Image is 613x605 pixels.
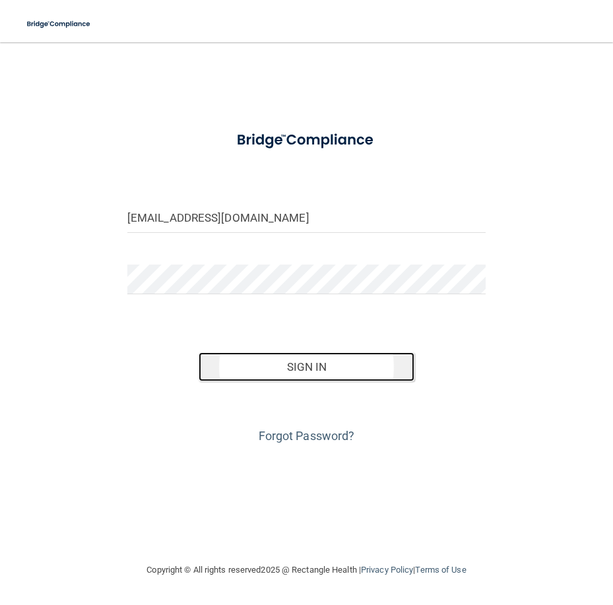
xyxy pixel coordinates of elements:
button: Sign In [199,352,414,381]
img: bridge_compliance_login_screen.278c3ca4.svg [20,11,98,38]
input: Email [127,203,486,233]
a: Terms of Use [415,565,466,575]
a: Privacy Policy [361,565,413,575]
a: Forgot Password? [259,429,355,443]
div: Copyright © All rights reserved 2025 @ Rectangle Health | | [66,549,548,591]
img: bridge_compliance_login_screen.278c3ca4.svg [222,121,391,159]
